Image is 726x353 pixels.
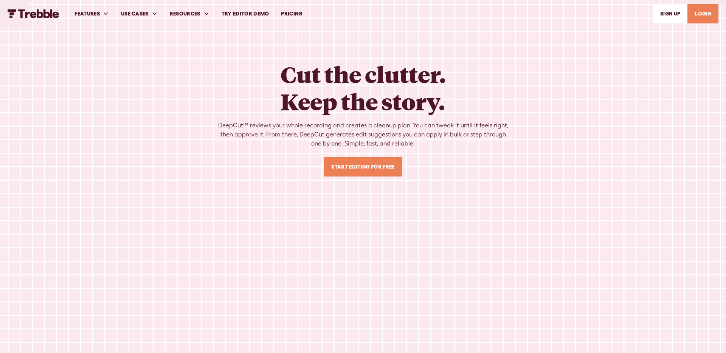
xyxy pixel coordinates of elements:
[281,60,446,115] h1: Cut the clutter. Keep the story.
[164,1,216,27] div: RESOURCES
[324,157,402,176] a: Start Editing For Free
[170,10,200,18] div: RESOURCES
[275,1,308,27] a: PRICING
[216,1,275,27] a: Try Editor Demo
[115,1,164,27] div: USE CASES
[74,10,100,18] div: FEATURES
[218,121,508,148] div: DeepCut™ reviews your whole recording and creates a cleanup plan. You can tweak it until it feels...
[653,4,687,23] a: SIGn UP
[687,4,718,23] a: LOGIN
[121,10,149,18] div: USE CASES
[68,1,115,27] div: FEATURES
[8,9,59,18] a: home
[8,9,59,18] img: Trebble FM Logo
